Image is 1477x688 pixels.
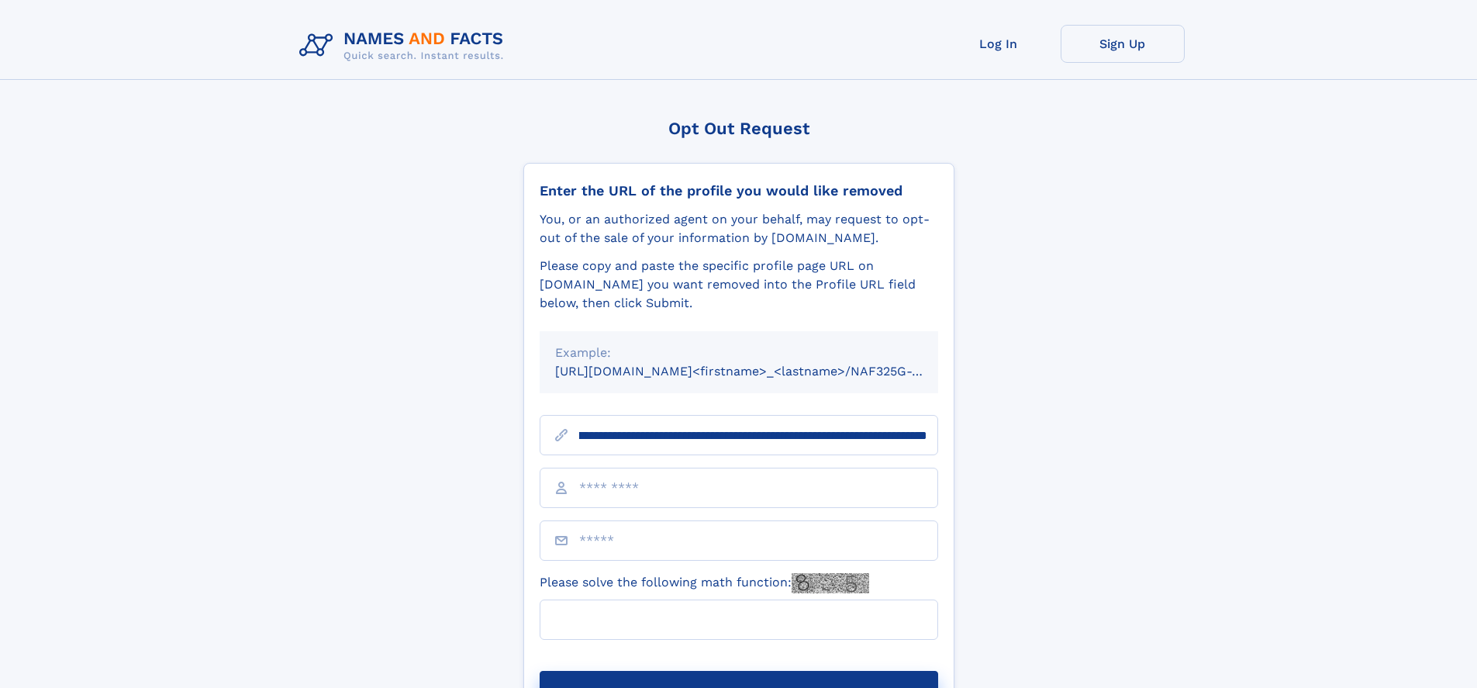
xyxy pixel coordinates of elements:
[540,257,938,313] div: Please copy and paste the specific profile page URL on [DOMAIN_NAME] you want removed into the Pr...
[937,25,1061,63] a: Log In
[540,573,869,593] label: Please solve the following math function:
[555,344,923,362] div: Example:
[540,182,938,199] div: Enter the URL of the profile you would like removed
[1061,25,1185,63] a: Sign Up
[540,210,938,247] div: You, or an authorized agent on your behalf, may request to opt-out of the sale of your informatio...
[555,364,968,379] small: [URL][DOMAIN_NAME]<firstname>_<lastname>/NAF325G-xxxxxxxx
[293,25,516,67] img: Logo Names and Facts
[523,119,954,138] div: Opt Out Request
